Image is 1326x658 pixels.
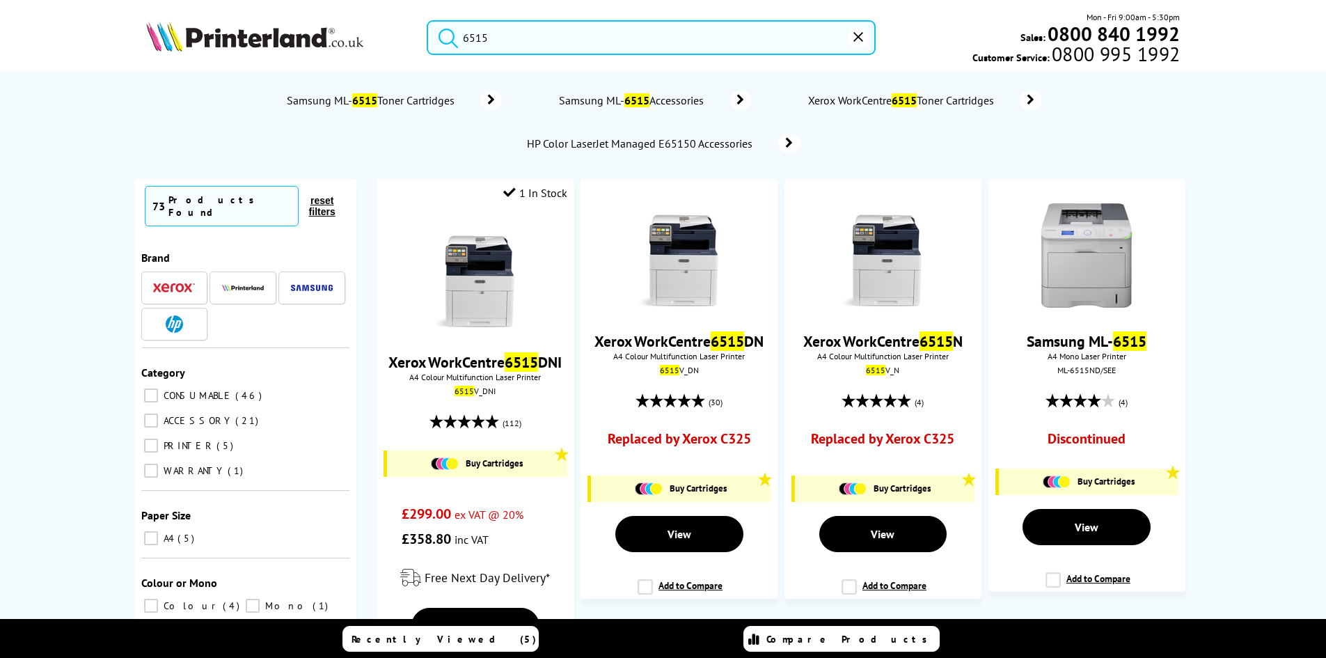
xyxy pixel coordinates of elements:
img: Xerox-6515-FrontFacing-Small.jpg [423,224,528,329]
a: 0800 840 1992 [1045,27,1180,40]
span: Samsung ML- Accessories [558,93,709,107]
span: 21 [235,414,262,427]
span: (30) [709,389,723,416]
span: (112) [503,410,521,437]
span: A4 Colour Multifunction Laser Printer [791,351,974,361]
mark: 6515 [866,365,885,375]
a: Samsung ML-6515Toner Cartridges [285,91,502,110]
span: 46 [235,389,265,402]
span: Buy Cartridges [874,483,931,494]
span: A4 Colour Multifunction Laser Printer [587,351,771,361]
a: Xerox WorkCentre6515N [803,331,963,351]
span: Mono [262,600,311,612]
span: Sales: [1020,31,1045,44]
span: PRINTER [160,439,215,452]
mark: 6515 [919,331,953,351]
img: Cartridges [839,483,867,495]
input: Search [427,20,876,55]
span: Paper Size [141,508,191,522]
a: Replaced by Xerox C325 [811,430,954,455]
span: 0800 995 1992 [1050,47,1180,61]
span: A4 Colour Multifunction Laser Printer [384,372,567,382]
span: A4 [160,532,176,545]
label: Add to Compare [1045,572,1130,599]
div: V_N [795,365,971,375]
span: (4) [1119,389,1128,416]
a: Buy Cartridges [1006,476,1171,488]
span: Compare Products [766,633,935,645]
span: 73 [152,199,165,213]
a: View [1023,509,1151,545]
div: V_DN [591,365,767,375]
a: Buy Cartridges [802,483,968,495]
input: ACCESSORY 21 [144,414,158,428]
img: Cartridges [635,483,663,495]
span: 1 [228,464,246,477]
mark: 6515 [1113,331,1146,351]
a: Printerland Logo [146,21,410,54]
span: CONSUMABLE [160,389,234,402]
label: Add to Compare [638,579,723,606]
img: Samsung [291,285,333,291]
span: Colour or Mono [141,576,217,590]
div: 1 In Stock [503,186,567,200]
span: Customer Service: [972,47,1180,64]
a: Compare Products [743,626,940,652]
span: Recently Viewed (5) [352,633,537,645]
label: Add to Compare [842,579,926,606]
b: 0800 840 1992 [1048,21,1180,47]
span: View [668,527,691,541]
input: Colour 4 [144,599,158,613]
img: Cartridges [1043,476,1071,488]
mark: 6515 [352,93,377,107]
span: View [871,527,894,541]
a: View [615,516,743,552]
span: Colour [160,600,221,612]
input: CONSUMABLE 46 [144,389,158,402]
span: Mon - Fri 9:00am - 5:30pm [1087,10,1180,24]
a: Xerox WorkCentre6515DN [594,331,764,351]
mark: 6515 [624,93,649,107]
a: Xerox WorkCentre6515DNI [388,352,562,372]
span: £299.00 [402,505,451,523]
div: Products Found [168,194,291,219]
img: Printerland [222,284,264,291]
a: Buy Cartridges [598,483,764,495]
span: Free Next Day Delivery* [425,570,550,586]
input: WARRANTY 1 [144,464,158,478]
img: Xerox [153,283,195,292]
a: Replaced by Xerox C325 [608,430,751,455]
span: Samsung ML- Toner Cartridges [285,93,460,107]
span: £358.80 [402,530,451,548]
span: HP Color LaserJet Managed E65150 Accessories [526,136,758,150]
span: Buy Cartridges [1078,476,1135,487]
a: Samsung ML-6515 [1027,331,1146,351]
span: 5 [216,439,237,452]
a: View [411,608,539,644]
span: ex VAT @ 20% [455,508,523,522]
span: Buy Cartridges [466,457,523,469]
span: ACCESSORY [160,414,234,427]
span: Category [141,366,185,379]
input: Mono 1 [246,599,260,613]
div: ML-6515ND/SEE [999,365,1175,375]
span: 4 [223,600,243,612]
span: 5 [177,532,198,545]
mark: 6515 [455,386,474,396]
mark: 6515 [505,352,538,372]
div: Discontinued [1013,430,1160,455]
span: Xerox WorkCentre Toner Cartridges [807,93,1000,107]
span: (4) [915,389,924,416]
img: HP [166,315,183,333]
a: View [819,516,947,552]
mark: 6515 [892,93,917,107]
img: Xerox-6515-FrontFacing-Small.jpg [627,203,732,308]
a: Buy Cartridges [394,457,560,470]
mark: 6515 [711,331,744,351]
span: Buy Cartridges [670,483,727,494]
span: View [1075,520,1098,534]
mark: 6515 [660,365,679,375]
input: PRINTER 5 [144,439,158,453]
img: Xerox-6515-FrontFacing-Small.jpg [830,203,935,308]
img: Cartridges [431,457,459,470]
